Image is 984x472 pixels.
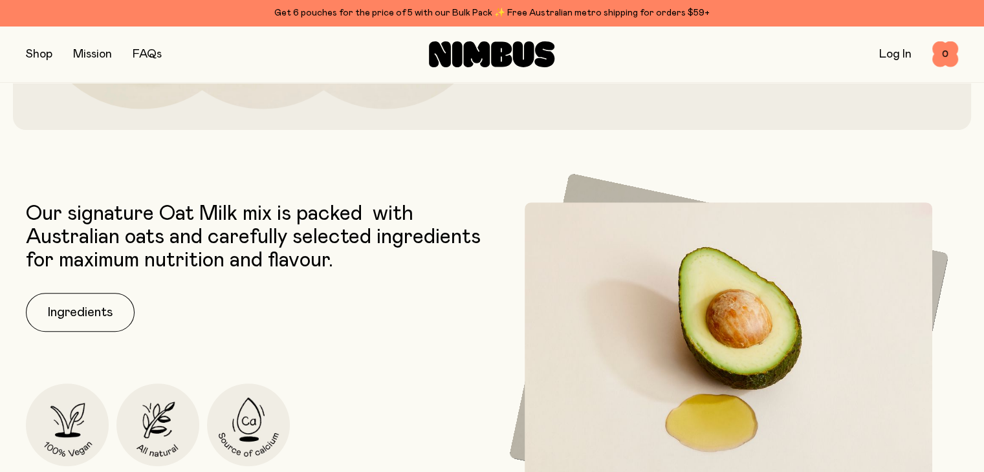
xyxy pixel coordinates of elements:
[26,5,958,21] div: Get 6 pouches for the price of 5 with our Bulk Pack ✨ Free Australian metro shipping for orders $59+
[879,48,912,60] a: Log In
[73,48,112,60] a: Mission
[26,293,135,332] button: Ingredients
[133,48,162,60] a: FAQs
[932,41,958,67] button: 0
[26,202,486,272] p: Our signature Oat Milk mix is packed with Australian oats and carefully selected ingredients for ...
